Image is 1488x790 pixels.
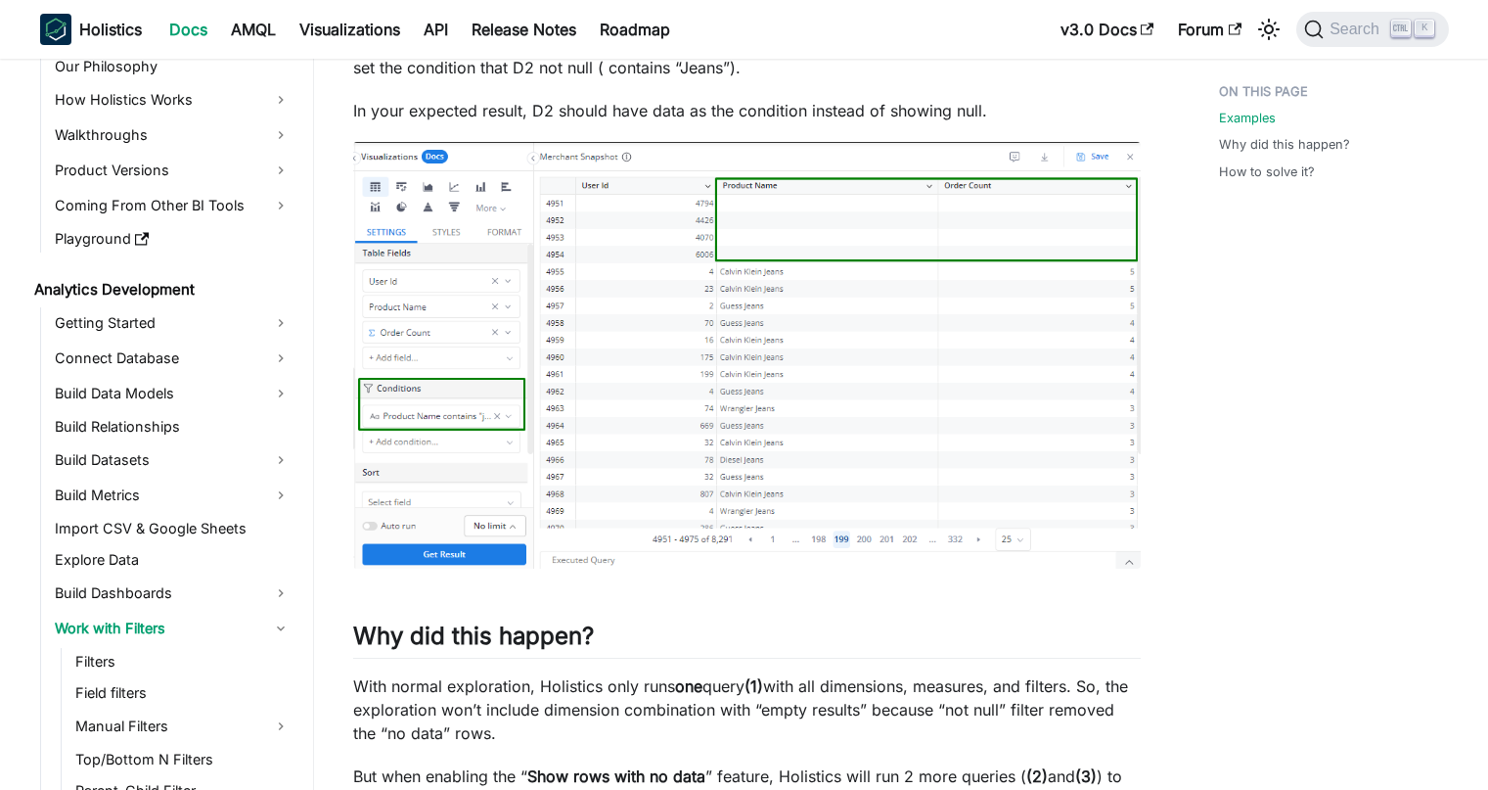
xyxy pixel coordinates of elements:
a: Build Relationships [49,413,296,441]
strong: (2) [1026,767,1048,786]
a: Roadmap [588,14,682,45]
a: Work with Filters [49,613,296,644]
a: Product Versions [49,155,296,186]
a: API [412,14,460,45]
a: Field filters [69,679,296,707]
a: HolisticsHolistics [40,14,142,45]
a: Build Datasets [49,444,296,476]
a: Our Philosophy [49,53,296,80]
p: In your expected result, D2 should have data as the condition instead of showing null. [353,99,1141,122]
a: Manual Filters [69,711,296,742]
a: Walkthroughs [49,119,296,151]
strong: one [675,676,702,696]
a: Explore Data [49,546,296,574]
a: Playground [49,225,296,253]
strong: Show rows with no data [527,767,705,786]
b: Holistics [79,18,142,41]
a: Getting Started [49,307,296,339]
a: Docs [158,14,219,45]
a: Filters [69,648,296,675]
a: Visualizations [288,14,412,45]
a: Build Dashboards [49,578,296,609]
a: Import CSV & Google Sheets [49,515,296,542]
a: How to solve it? [1219,163,1315,181]
a: Examples [1219,109,1276,127]
a: How Holistics Works [49,84,296,116]
a: Why did this happen? [1219,135,1350,154]
span: Search [1324,21,1391,38]
a: AMQL [219,14,288,45]
button: Search (Ctrl+K) [1296,12,1448,47]
a: Coming From Other BI Tools [49,190,296,221]
img: Holistics [40,14,71,45]
a: Build Data Models [49,378,296,409]
a: Analytics Development [28,276,296,303]
button: Switch between dark and light mode (currently light mode) [1253,14,1285,45]
a: Release Notes [460,14,588,45]
a: Connect Database [49,343,296,374]
strong: (1) [744,676,763,696]
img: Context [353,142,1141,569]
kbd: K [1415,20,1434,37]
a: Build Metrics [49,480,296,511]
nav: Docs sidebar [21,59,314,790]
p: With normal exploration, Holistics only runs query with all dimensions, measures, and filters. So... [353,674,1141,745]
h2: Why did this happen? [353,622,1141,659]
a: Top/Bottom N Filters [69,746,296,773]
a: v3.0 Docs [1049,14,1166,45]
a: Forum [1166,14,1253,45]
strong: (3) [1075,767,1097,786]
